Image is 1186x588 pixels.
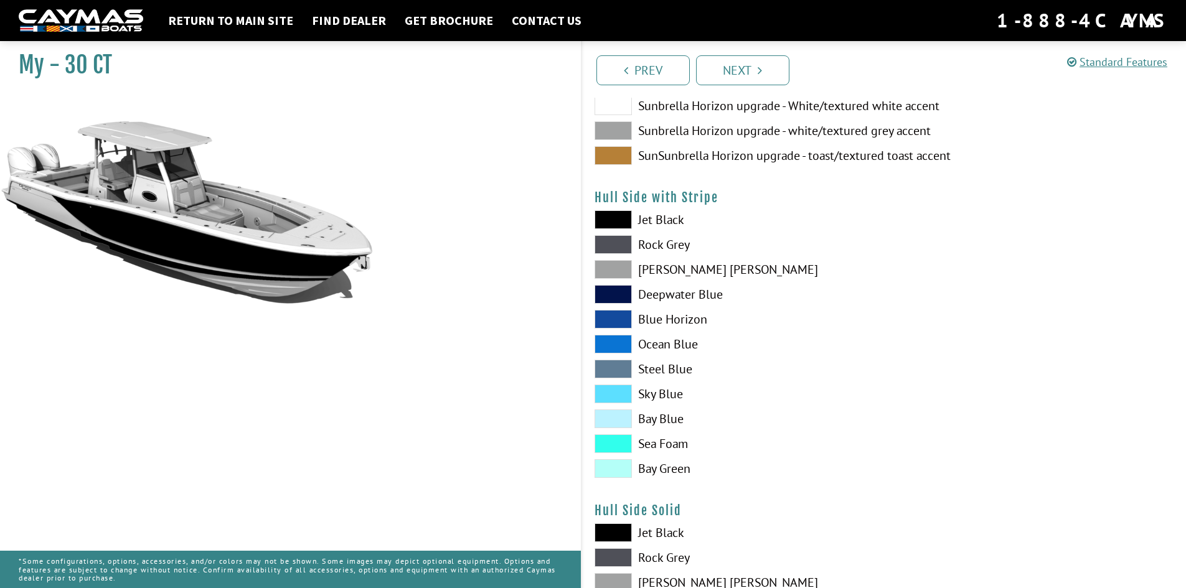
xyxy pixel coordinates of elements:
[19,551,562,588] p: *Some configurations, options, accessories, and/or colors may not be shown. Some images may depic...
[1067,55,1167,69] a: Standard Features
[398,12,499,29] a: Get Brochure
[306,12,392,29] a: Find Dealer
[696,55,789,85] a: Next
[997,7,1167,34] div: 1-888-4CAYMAS
[595,335,872,353] label: Ocean Blue
[595,310,872,329] label: Blue Horizon
[596,55,690,85] a: Prev
[595,548,872,567] label: Rock Grey
[595,503,1174,518] h4: Hull Side Solid
[595,235,872,254] label: Rock Grey
[595,385,872,403] label: Sky Blue
[506,12,588,29] a: Contact Us
[595,190,1174,205] h4: Hull Side with Stripe
[19,9,143,32] img: white-logo-c9c8dbefe5ff5ceceb0f0178aa75bf4bb51f6bca0971e226c86eb53dfe498488.png
[595,434,872,453] label: Sea Foam
[595,96,872,115] label: Sunbrella Horizon upgrade - White/textured white accent
[595,360,872,378] label: Steel Blue
[595,260,872,279] label: [PERSON_NAME] [PERSON_NAME]
[595,210,872,229] label: Jet Black
[595,523,872,542] label: Jet Black
[595,459,872,478] label: Bay Green
[595,285,872,304] label: Deepwater Blue
[162,12,299,29] a: Return to main site
[595,146,872,165] label: SunSunbrella Horizon upgrade - toast/textured toast accent
[19,51,550,79] h1: My - 30 CT
[595,409,872,428] label: Bay Blue
[595,121,872,140] label: Sunbrella Horizon upgrade - white/textured grey accent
